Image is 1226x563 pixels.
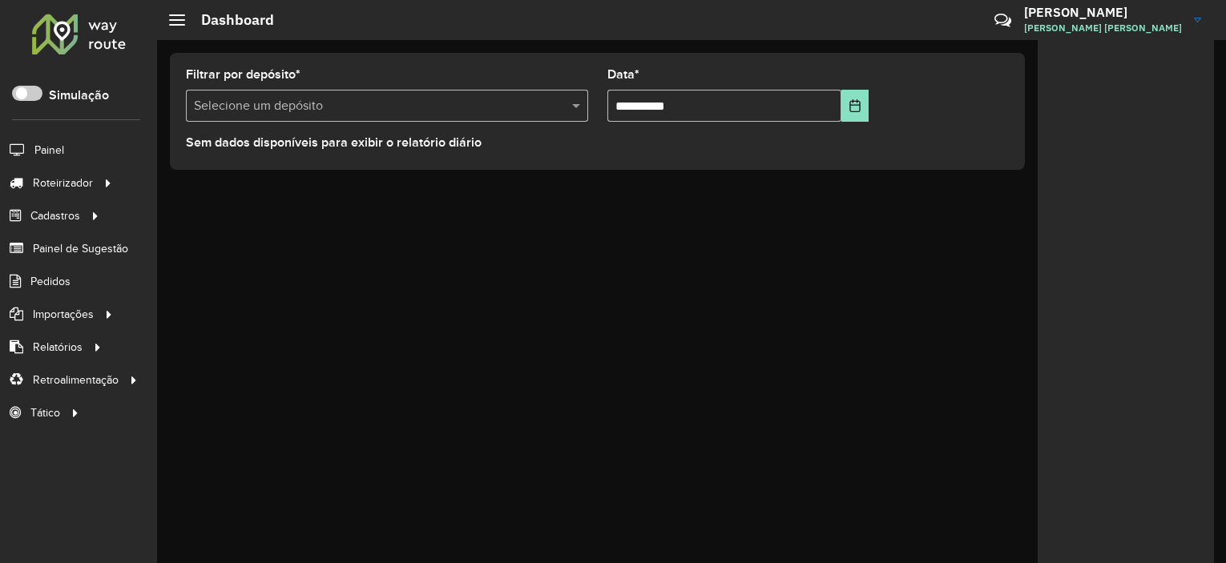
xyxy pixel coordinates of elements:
span: Retroalimentação [33,372,119,388]
label: Simulação [49,86,109,105]
h2: Dashboard [185,11,274,29]
span: Painel de Sugestão [33,240,128,257]
label: Sem dados disponíveis para exibir o relatório diário [186,133,482,152]
span: Cadastros [30,207,80,224]
h3: [PERSON_NAME] [1024,5,1182,20]
span: Painel [34,142,64,159]
span: Roteirizador [33,175,93,191]
span: Tático [30,404,60,421]
button: Choose Date [841,90,869,122]
span: [PERSON_NAME] [PERSON_NAME] [1024,21,1182,35]
span: Importações [33,306,94,323]
a: Contato Rápido [986,3,1020,38]
span: Pedidos [30,273,71,290]
label: Filtrar por depósito [186,65,300,84]
span: Relatórios [33,339,83,356]
label: Data [607,65,639,84]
